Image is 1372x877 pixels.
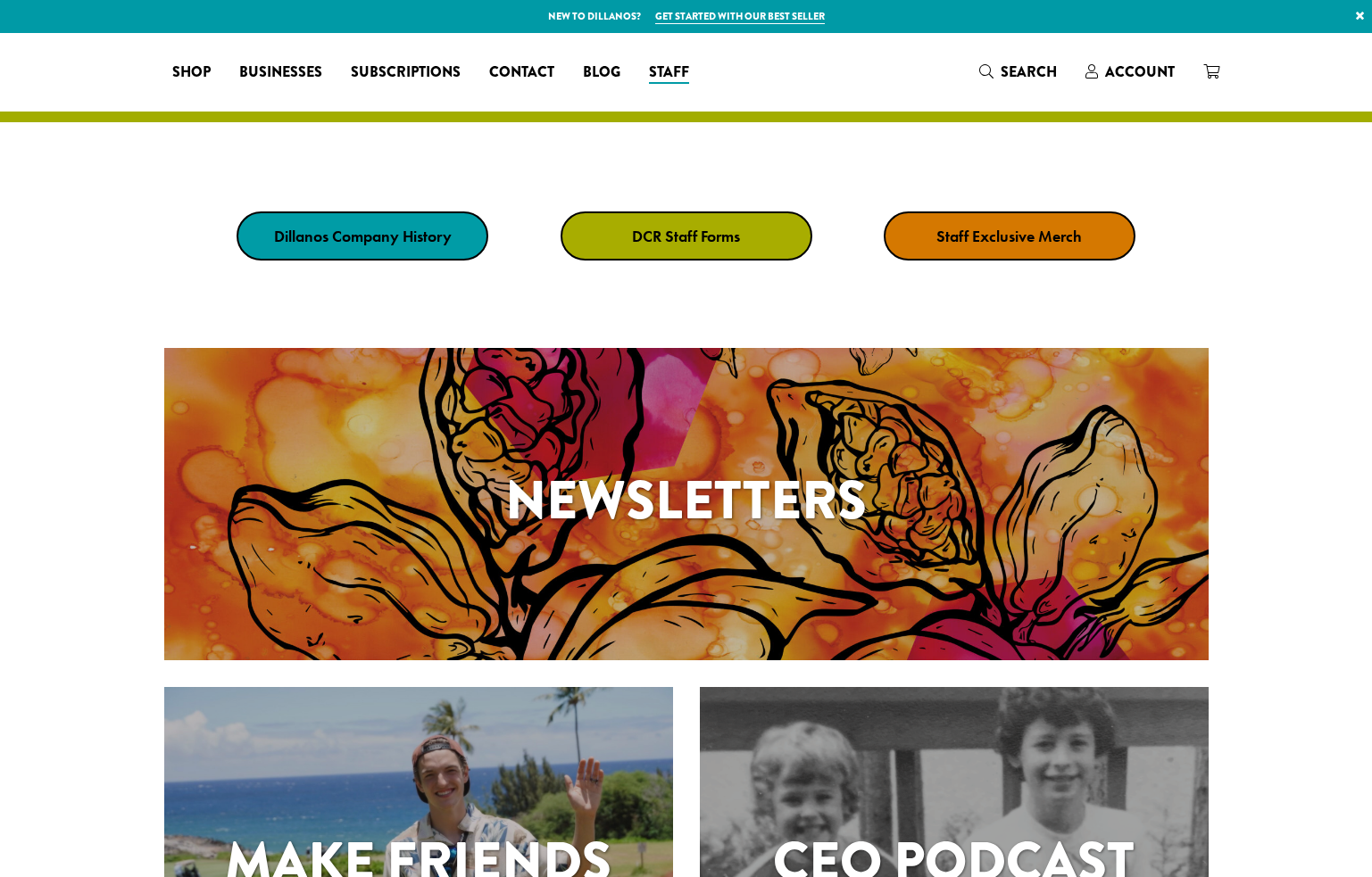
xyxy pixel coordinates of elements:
[274,226,452,246] strong: Dillanos Company History
[965,57,1071,87] a: Search
[655,9,825,24] a: Get started with our best seller
[583,62,620,84] span: Blog
[164,460,1209,541] h1: Newsletters
[936,226,1082,246] strong: Staff Exclusive Merch
[237,211,488,261] a: Dillanos Company History
[351,62,461,84] span: Subscriptions
[649,62,689,84] span: Staff
[158,58,225,87] a: Shop
[561,211,812,261] a: DCR Staff Forms
[164,348,1209,660] a: Newsletters
[632,226,740,246] strong: DCR Staff Forms
[489,62,554,84] span: Contact
[1001,62,1057,82] span: Search
[635,58,703,87] a: Staff
[1105,62,1175,82] span: Account
[239,62,322,84] span: Businesses
[884,211,1135,261] a: Staff Exclusive Merch
[172,62,211,84] span: Shop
